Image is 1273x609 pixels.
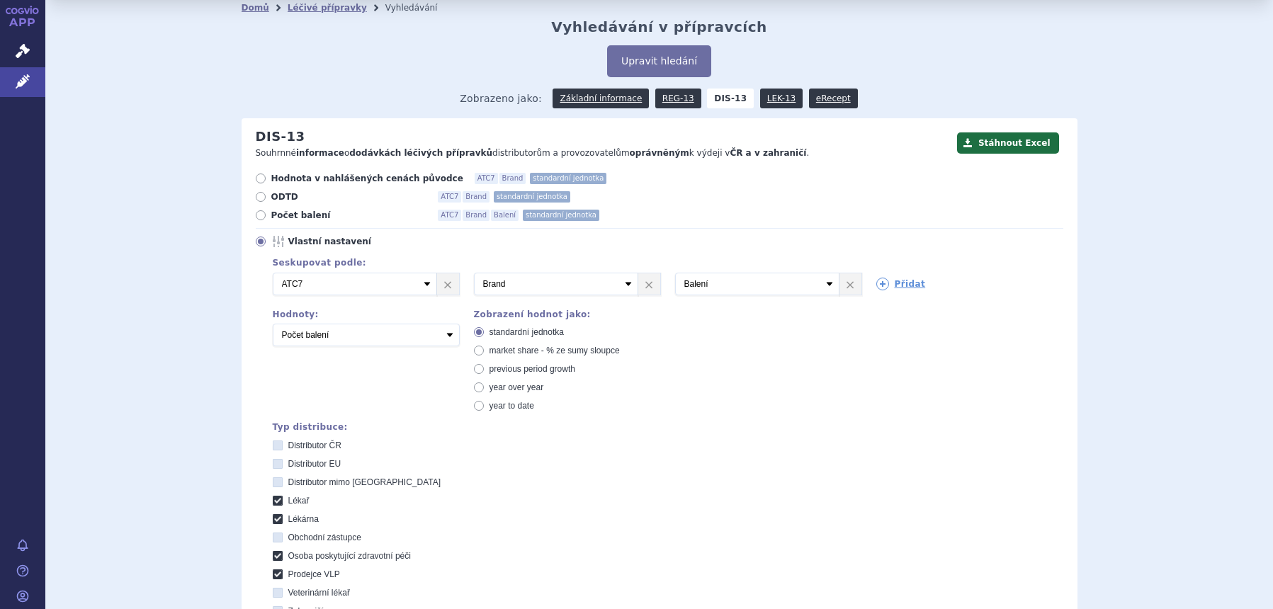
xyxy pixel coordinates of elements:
[490,382,544,392] span: year over year
[438,191,461,203] span: ATC7
[490,401,534,411] span: year to date
[490,327,564,337] span: standardní jednotka
[494,191,570,203] span: standardní jednotka
[460,89,542,108] span: Zobrazeno jako:
[463,191,490,203] span: Brand
[288,533,361,542] span: Obchodní zástupce
[474,309,661,319] div: Zobrazení hodnot jako:
[271,173,463,184] span: Hodnota v nahlášených cenách původce
[876,278,926,290] a: Přidat
[730,148,806,158] strong: ČR a v zahraničí
[530,173,606,184] span: standardní jednotka
[288,588,350,598] span: Veterinární lékař
[242,3,269,13] a: Domů
[259,258,1063,268] div: Seskupovat podle:
[490,364,575,374] span: previous period growth
[957,132,1059,154] button: Stáhnout Excel
[438,210,461,221] span: ATC7
[491,210,519,221] span: Balení
[273,309,460,319] div: Hodnoty:
[655,89,701,108] a: REG-13
[638,273,660,295] a: ×
[273,422,1063,432] div: Typ distribuce:
[463,210,490,221] span: Brand
[707,89,754,108] strong: DIS-13
[551,18,767,35] h2: Vyhledávání v přípravcích
[760,89,803,108] a: LEK-13
[809,89,858,108] a: eRecept
[288,551,411,561] span: Osoba poskytující zdravotní péči
[499,173,526,184] span: Brand
[607,45,711,77] button: Upravit hledání
[630,148,689,158] strong: oprávněným
[839,273,861,295] a: ×
[288,3,367,13] a: Léčivé přípravky
[349,148,492,158] strong: dodávkách léčivých přípravků
[271,191,427,203] span: ODTD
[490,346,620,355] span: market share - % ze sumy sloupce
[288,440,341,450] span: Distributor ČR
[553,89,649,108] a: Základní informace
[437,273,459,295] a: ×
[288,569,340,579] span: Prodejce VLP
[288,459,341,469] span: Distributor EU
[271,210,427,221] span: Počet balení
[288,236,444,247] span: Vlastní nastavení
[288,514,319,524] span: Lékárna
[523,210,599,221] span: standardní jednotka
[256,129,305,144] h2: DIS-13
[288,496,310,506] span: Lékař
[256,147,950,159] p: Souhrnné o distributorům a provozovatelům k výdeji v .
[288,477,441,487] span: Distributor mimo [GEOGRAPHIC_DATA]
[259,273,1063,295] div: 3
[296,148,344,158] strong: informace
[475,173,498,184] span: ATC7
